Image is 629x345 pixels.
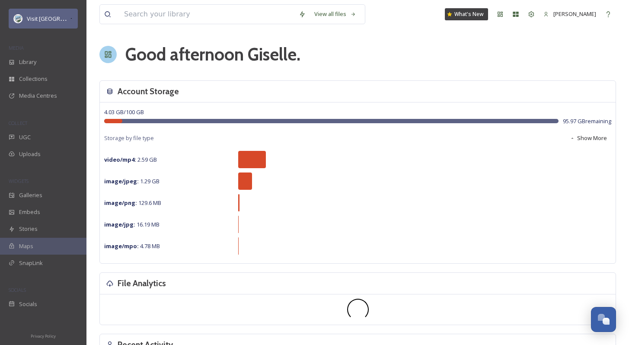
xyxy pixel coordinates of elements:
a: Privacy Policy [31,330,56,341]
span: Library [19,58,36,66]
span: Uploads [19,150,41,158]
input: Search your library [120,5,294,24]
a: [PERSON_NAME] [539,6,600,22]
button: Show More [565,130,611,147]
button: Open Chat [591,307,616,332]
span: 95.97 GB remaining [563,117,611,125]
span: UGC [19,133,31,141]
span: 16.19 MB [104,220,160,228]
span: Collections [19,75,48,83]
strong: image/mpo : [104,242,139,250]
strong: image/jpg : [104,220,135,228]
span: 2.59 GB [104,156,157,163]
h1: Good afternoon Giselle . [125,42,300,67]
img: download.png [14,14,22,23]
span: COLLECT [9,120,27,126]
span: WIDGETS [9,178,29,184]
span: Visit [GEOGRAPHIC_DATA] Parks [27,14,110,22]
span: MEDIA [9,45,24,51]
span: Socials [19,300,37,308]
span: Stories [19,225,38,233]
strong: image/png : [104,199,137,207]
h3: Account Storage [118,85,179,98]
span: 4.78 MB [104,242,160,250]
a: View all files [310,6,361,22]
span: Galleries [19,191,42,199]
span: SOCIALS [9,287,26,293]
span: Media Centres [19,92,57,100]
strong: image/jpeg : [104,177,139,185]
span: Storage by file type [104,134,154,142]
span: Embeds [19,208,40,216]
strong: video/mp4 : [104,156,136,163]
span: [PERSON_NAME] [553,10,596,18]
span: 1.29 GB [104,177,160,185]
span: SnapLink [19,259,43,267]
a: What's New [445,8,488,20]
h3: File Analytics [118,277,166,290]
span: Maps [19,242,33,250]
span: 4.03 GB / 100 GB [104,108,144,116]
span: Privacy Policy [31,333,56,339]
span: 129.6 MB [104,199,161,207]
